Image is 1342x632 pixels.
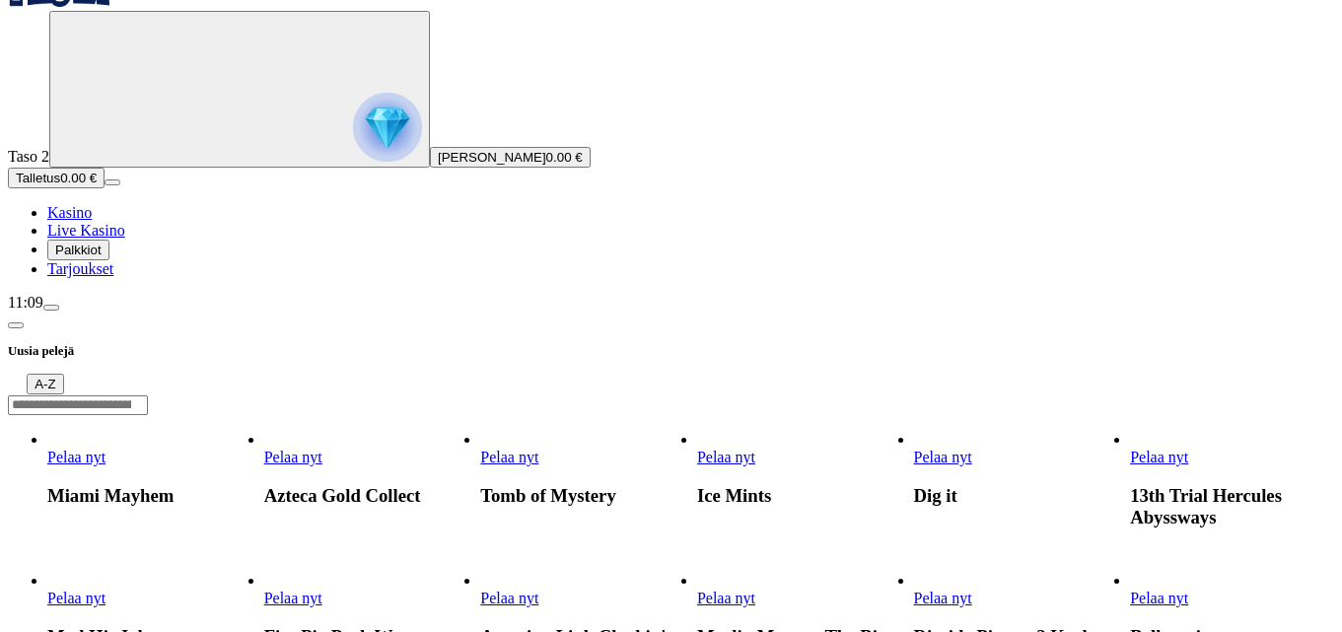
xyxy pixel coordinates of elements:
span: Pelaa nyt [47,449,106,465]
span: Taso 2 [8,148,49,165]
span: Pelaa nyt [1130,590,1188,606]
span: Pelaa nyt [697,449,755,465]
h3: Uusia pelejä [8,342,1334,361]
article: Miami Mayhem [47,431,251,507]
h3: Azteca Gold Collect [264,485,468,507]
button: reward progress [49,11,430,168]
a: Tarjoukset [47,260,113,277]
a: Azteca Gold Collect [264,449,322,465]
h3: Dig it [914,485,1118,507]
span: Pelaa nyt [914,449,972,465]
a: 13th Trial Hercules Abyssways [1130,449,1188,465]
span: Pelaa nyt [47,590,106,606]
article: Ice Mints [697,431,901,507]
span: 0.00 € [60,171,97,185]
a: Mad Hit Jokester [47,590,106,606]
h3: Ice Mints [697,485,901,507]
span: Palkkiot [55,243,102,257]
a: Fire Pig Push Ways [264,590,322,606]
h3: Miami Mayhem [47,485,251,507]
article: Dig it [914,431,1118,507]
a: Kasino [47,204,92,221]
a: Tomb of Mystery [480,449,538,465]
button: Palkkiot [47,240,109,260]
span: 0.00 € [546,150,583,165]
h3: Tomb of Mystery [480,485,684,507]
a: Riptide Pirates 2 Kraken Riches [914,590,972,606]
span: Pelaa nyt [264,449,322,465]
span: Talletus [16,171,60,185]
a: Marlin Masters The Big Haul [697,590,755,606]
input: Search [8,395,148,415]
button: [PERSON_NAME]0.00 € [430,147,591,168]
a: Bellmania [1130,590,1188,606]
span: Pelaa nyt [1130,449,1188,465]
span: 11:09 [8,294,43,311]
button: menu [105,179,120,185]
a: Dig it [914,449,972,465]
span: Pelaa nyt [480,590,538,606]
a: Live Kasino [47,222,125,239]
button: chevron-left icon [8,322,24,328]
span: Pelaa nyt [264,590,322,606]
button: menu [43,305,59,311]
img: reward progress [353,93,422,162]
a: Ice Mints [697,449,755,465]
h3: 13th Trial Hercules Abyssways [1130,485,1334,528]
a: Miami Mayhem [47,449,106,465]
span: Pelaa nyt [697,590,755,606]
article: Tomb of Mystery [480,431,684,507]
a: Amazing Link Cluckin' Riches [480,590,538,606]
span: Pelaa nyt [914,590,972,606]
nav: Main menu [8,204,1334,278]
span: [PERSON_NAME] [438,150,546,165]
button: Talletusplus icon0.00 € [8,168,105,188]
article: Azteca Gold Collect [264,431,468,507]
span: A-Z [35,377,55,391]
button: A-Z [27,374,63,394]
span: Pelaa nyt [480,449,538,465]
article: 13th Trial Hercules Abyssways [1130,431,1334,528]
